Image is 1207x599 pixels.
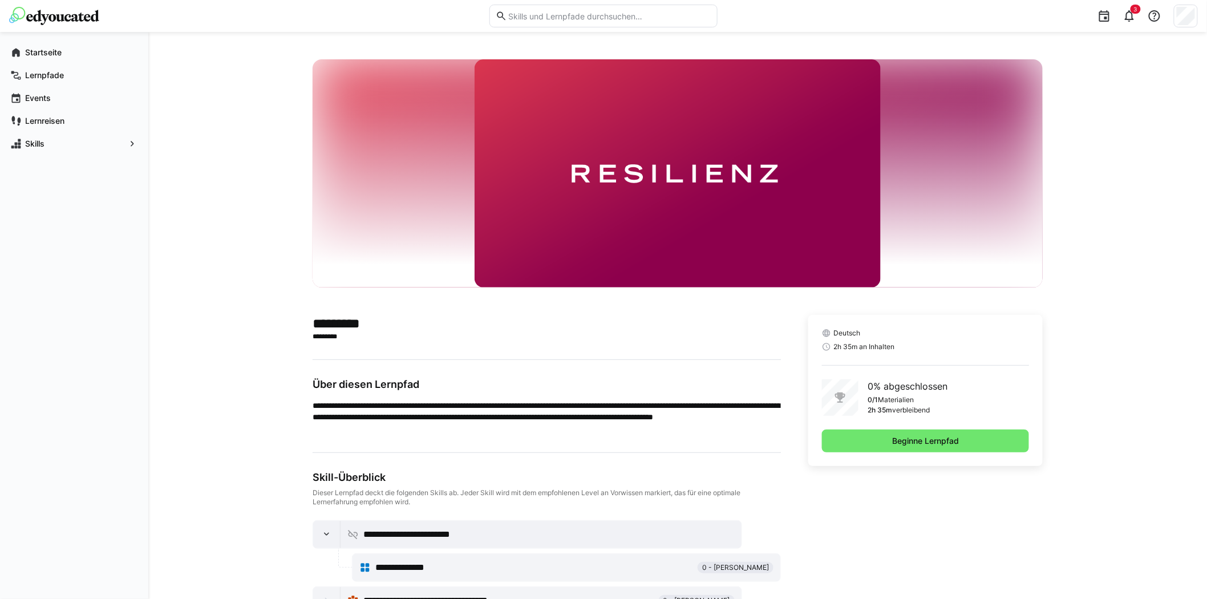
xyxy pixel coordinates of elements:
[868,406,892,415] p: 2h 35m
[833,342,894,351] span: 2h 35m an Inhalten
[507,11,711,21] input: Skills und Lernpfade durchsuchen…
[890,435,961,447] span: Beginne Lernpfad
[868,395,878,404] p: 0/1
[833,329,860,338] span: Deutsch
[868,379,947,393] p: 0% abgeschlossen
[313,488,781,507] div: Dieser Lernpfad deckt die folgenden Skills ab. Jeder Skill wird mit dem empfohlenen Level an Vorw...
[702,563,769,572] span: 0 - [PERSON_NAME]
[313,378,781,391] h3: Über diesen Lernpfad
[1134,6,1137,13] span: 3
[892,406,930,415] p: verbleibend
[878,395,914,404] p: Materialien
[313,471,781,484] div: Skill-Überblick
[822,430,1029,452] button: Beginne Lernpfad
